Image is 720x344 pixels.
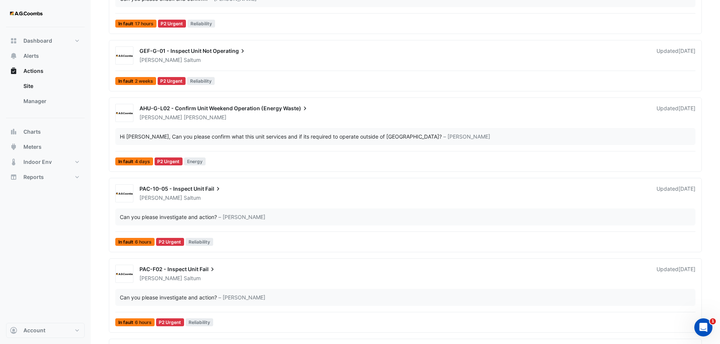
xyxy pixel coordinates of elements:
[10,143,17,151] app-icon: Meters
[139,105,282,111] span: AHU-G-L02 - Confirm Unit Weekend Operation (Energy
[657,185,695,202] div: Updated
[135,79,153,83] span: 2 weeks
[116,270,133,278] img: AG Coombs
[187,77,215,85] span: Reliability
[23,37,52,45] span: Dashboard
[23,143,42,151] span: Meters
[135,159,150,164] span: 4 days
[218,293,265,301] span: – [PERSON_NAME]
[135,320,152,325] span: 6 hours
[184,194,201,202] span: Saltum
[10,37,17,45] app-icon: Dashboard
[200,265,216,273] span: Fail
[156,238,184,246] div: P2 Urgent
[115,157,153,165] span: In fault
[710,318,716,324] span: 1
[9,6,43,21] img: Company Logo
[23,52,39,60] span: Alerts
[184,114,226,121] span: [PERSON_NAME]
[158,77,186,85] div: P2 Urgent
[139,194,182,201] span: [PERSON_NAME]
[135,22,153,26] span: 17 hours
[218,213,265,221] span: – [PERSON_NAME]
[135,240,152,244] span: 6 hours
[6,323,85,338] button: Account
[184,275,201,282] span: Saltum
[10,67,17,75] app-icon: Actions
[116,190,133,197] img: AG Coombs
[23,128,41,136] span: Charts
[120,213,217,221] div: Can you please investigate and action?
[694,318,712,336] iframe: Intercom live chat
[115,238,155,246] span: In fault
[678,48,695,54] span: Mon 23-Jun-2025 10:41 AEST
[184,157,206,165] span: Energy
[17,79,85,94] a: Site
[205,185,222,193] span: Fail
[678,266,695,272] span: Mon 23-Jun-2025 10:35 AEST
[139,185,204,192] span: PAC-10-05 - Inspect Unit
[23,327,45,334] span: Account
[186,318,213,326] span: Reliability
[120,133,442,140] div: Hi [PERSON_NAME], Can you please confirm what this unit services and if its required to operate o...
[6,79,85,112] div: Actions
[23,158,52,166] span: Indoor Env
[184,56,201,64] span: Saltum
[186,238,213,246] span: Reliability
[139,266,198,272] span: PAC-F02 - Inspect Unit
[23,67,43,75] span: Actions
[283,105,309,112] span: Waste)
[213,47,246,55] span: Operating
[657,47,695,64] div: Updated
[6,139,85,154] button: Meters
[115,77,156,85] span: In fault
[115,20,156,28] span: In fault
[156,318,184,326] div: P2 Urgent
[10,173,17,181] app-icon: Reports
[6,154,85,170] button: Indoor Env
[6,170,85,185] button: Reports
[139,48,212,54] span: GEF-G-01 - Inspect Unit Not
[10,52,17,60] app-icon: Alerts
[139,57,182,63] span: [PERSON_NAME]
[187,20,215,28] span: Reliability
[657,265,695,282] div: Updated
[678,105,695,111] span: Mon 23-Jun-2025 10:37 AEST
[6,124,85,139] button: Charts
[6,33,85,48] button: Dashboard
[116,110,133,117] img: AG Coombs
[139,275,182,281] span: [PERSON_NAME]
[23,173,44,181] span: Reports
[657,105,695,121] div: Updated
[678,185,695,192] span: Mon 23-Jun-2025 10:35 AEST
[443,133,490,140] span: – [PERSON_NAME]
[116,52,133,60] img: AG Coombs
[120,293,217,301] div: Can you please investigate and action?
[158,20,186,28] div: P2 Urgent
[139,114,182,120] span: [PERSON_NAME]
[10,128,17,136] app-icon: Charts
[155,157,183,165] div: P2 Urgent
[17,94,85,109] a: Manager
[6,63,85,79] button: Actions
[10,158,17,166] app-icon: Indoor Env
[6,48,85,63] button: Alerts
[115,318,155,326] span: In fault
